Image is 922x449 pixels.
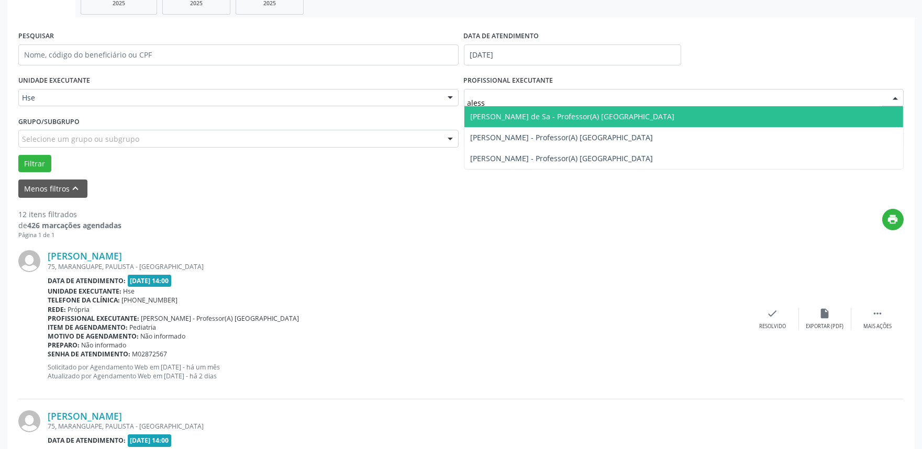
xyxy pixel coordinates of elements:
[48,436,126,445] b: Data de atendimento:
[471,153,653,163] span: [PERSON_NAME] - Professor(A) [GEOGRAPHIC_DATA]
[48,332,139,341] b: Motivo de agendamento:
[27,220,121,230] strong: 426 marcações agendadas
[48,296,120,305] b: Telefone da clínica:
[18,44,459,65] input: Nome, código do beneficiário ou CPF
[82,341,127,350] span: Não informado
[48,250,122,262] a: [PERSON_NAME]
[464,73,553,89] label: PROFISSIONAL EXECUTANTE
[18,410,40,432] img: img
[18,155,51,173] button: Filtrar
[132,350,168,358] span: M02872567
[48,363,747,380] p: Solicitado por Agendamento Web em [DATE] - há um mês Atualizado por Agendamento Web em [DATE] - h...
[130,323,157,332] span: Pediatria
[18,231,121,240] div: Página 1 de 1
[18,28,54,44] label: PESQUISAR
[48,410,122,422] a: [PERSON_NAME]
[48,341,80,350] b: Preparo:
[759,323,786,330] div: Resolvido
[767,308,779,319] i: check
[48,422,747,431] div: 75, MARANGUAPE, PAULISTA - [GEOGRAPHIC_DATA]
[70,183,82,194] i: keyboard_arrow_up
[128,434,172,446] span: [DATE] 14:00
[464,28,539,44] label: DATA DE ATENDIMENTO
[872,308,883,319] i: 
[18,114,80,130] label: Grupo/Subgrupo
[18,250,40,272] img: img
[22,133,139,144] span: Selecione um grupo ou subgrupo
[128,275,172,287] span: [DATE] 14:00
[882,209,904,230] button: print
[806,323,844,330] div: Exportar (PDF)
[863,323,892,330] div: Mais ações
[48,305,66,314] b: Rede:
[471,132,653,142] span: [PERSON_NAME] - Professor(A) [GEOGRAPHIC_DATA]
[18,179,87,198] button: Menos filtroskeyboard_arrow_up
[68,305,90,314] span: Própria
[124,287,135,296] span: Hse
[48,287,121,296] b: Unidade executante:
[18,73,90,89] label: UNIDADE EXECUTANTE
[141,314,299,323] span: [PERSON_NAME] - Professor(A) [GEOGRAPHIC_DATA]
[18,209,121,220] div: 12 itens filtrados
[18,220,121,231] div: de
[819,308,831,319] i: insert_drive_file
[471,111,675,121] span: [PERSON_NAME] de Sa - Professor(A) [GEOGRAPHIC_DATA]
[464,44,681,65] input: Selecione um intervalo
[48,350,130,358] b: Senha de atendimento:
[48,262,747,271] div: 75, MARANGUAPE, PAULISTA - [GEOGRAPHIC_DATA]
[887,214,899,225] i: print
[48,323,128,332] b: Item de agendamento:
[141,332,186,341] span: Não informado
[122,296,178,305] span: [PHONE_NUMBER]
[468,93,883,114] input: Selecione um profissional
[48,314,139,323] b: Profissional executante:
[48,276,126,285] b: Data de atendimento:
[22,93,437,103] span: Hse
